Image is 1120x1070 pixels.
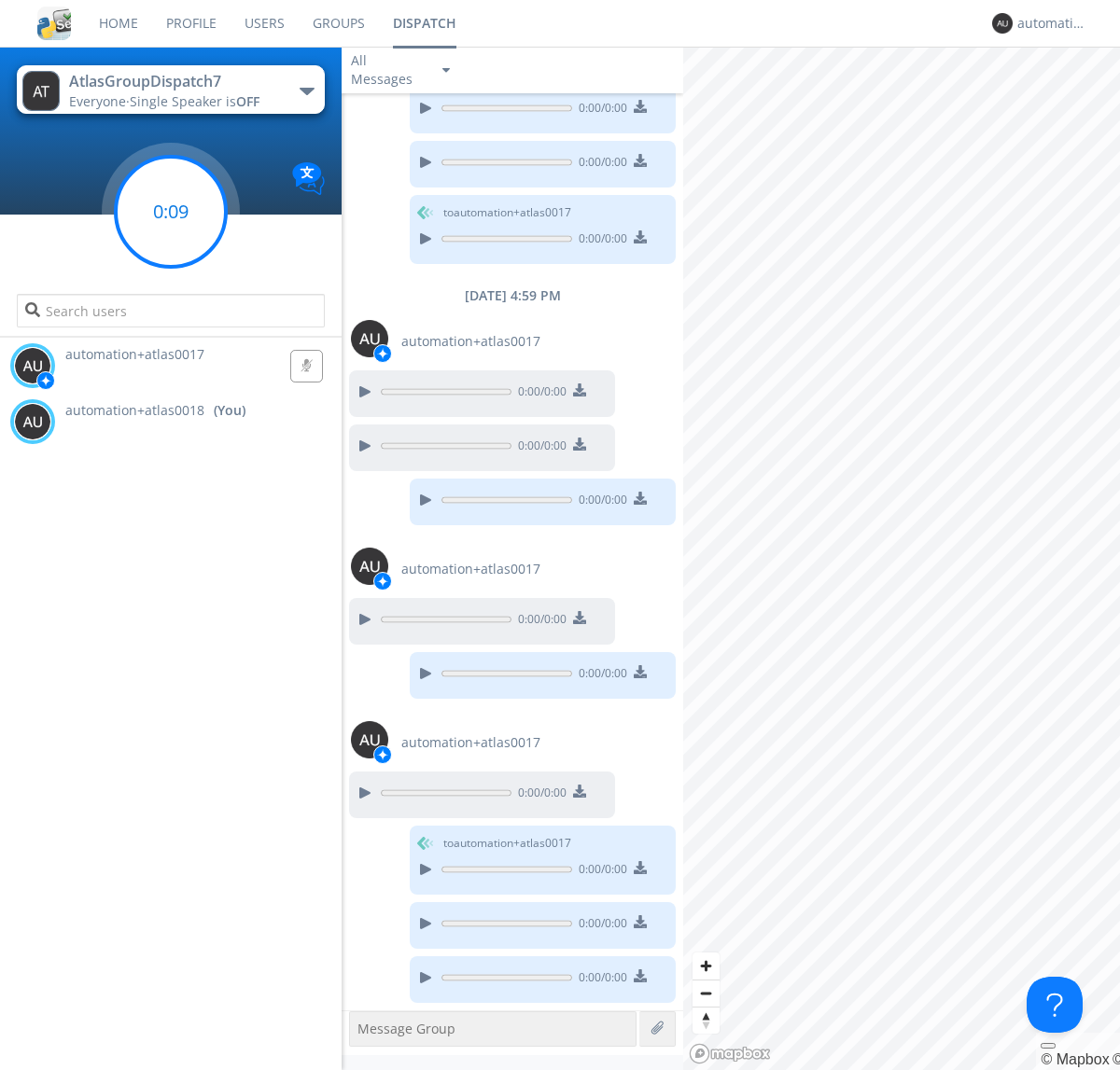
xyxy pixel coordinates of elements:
[634,100,647,113] img: download media button
[1041,1043,1056,1049] button: Toggle attribution
[634,154,647,167] img: download media button
[214,401,245,420] div: (You)
[292,162,325,195] img: Translation enabled
[693,1007,720,1034] button: Reset bearing to north
[572,665,627,686] span: 0:00 / 0:00
[634,861,647,874] img: download media button
[573,383,586,396] img: download media button
[572,230,627,251] span: 0:00 / 0:00
[351,320,388,357] img: 373638.png
[572,969,627,990] span: 0:00 / 0:00
[14,403,51,440] img: 373638.png
[1017,14,1087,33] div: automation+atlas0018
[992,13,1013,34] img: 373638.png
[22,71,60,111] img: 373638.png
[572,492,627,512] span: 0:00 / 0:00
[351,548,388,585] img: 373638.png
[236,92,259,110] span: OFF
[511,438,567,458] span: 0:00 / 0:00
[443,204,571,221] span: to automation+atlas0017
[17,65,324,114] button: AtlasGroupDispatch7Everyone·Single Speaker isOFF
[401,560,540,578] span: automation+atlas0017
[65,345,204,363] span: automation+atlas0017
[573,438,586,451] img: download media button
[69,92,279,111] div: Everyone ·
[573,611,586,624] img: download media button
[37,7,71,40] img: cddb5a64eb264b2086981ab96f4c1ba7
[572,915,627,936] span: 0:00 / 0:00
[693,980,720,1007] button: Zoom out
[634,492,647,505] img: download media button
[17,294,324,327] input: Search users
[693,1007,720,1034] span: Reset bearing to north
[693,952,720,980] button: Zoom in
[442,68,450,73] img: caret-down-sm.svg
[401,733,540,752] span: automation+atlas0017
[14,347,51,384] img: 373638.png
[342,286,683,305] div: [DATE] 4:59 PM
[511,611,567,632] span: 0:00 / 0:00
[1027,977,1083,1033] iframe: Toggle Customer Support
[351,721,388,758] img: 373638.png
[634,230,647,243] img: download media button
[572,100,627,120] span: 0:00 / 0:00
[65,401,204,420] span: automation+atlas0018
[443,835,571,852] span: to automation+atlas0017
[689,1043,771,1064] a: Mapbox logo
[69,71,279,92] div: AtlasGroupDispatch7
[693,980,720,1007] span: Zoom out
[572,861,627,882] span: 0:00 / 0:00
[634,969,647,982] img: download media button
[401,332,540,351] span: automation+atlas0017
[1041,1051,1109,1067] a: Mapbox
[351,51,426,89] div: All Messages
[511,383,567,404] span: 0:00 / 0:00
[634,665,647,678] img: download media button
[634,915,647,928] img: download media button
[130,92,259,110] span: Single Speaker is
[572,154,627,174] span: 0:00 / 0:00
[573,785,586,798] img: download media button
[511,785,567,805] span: 0:00 / 0:00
